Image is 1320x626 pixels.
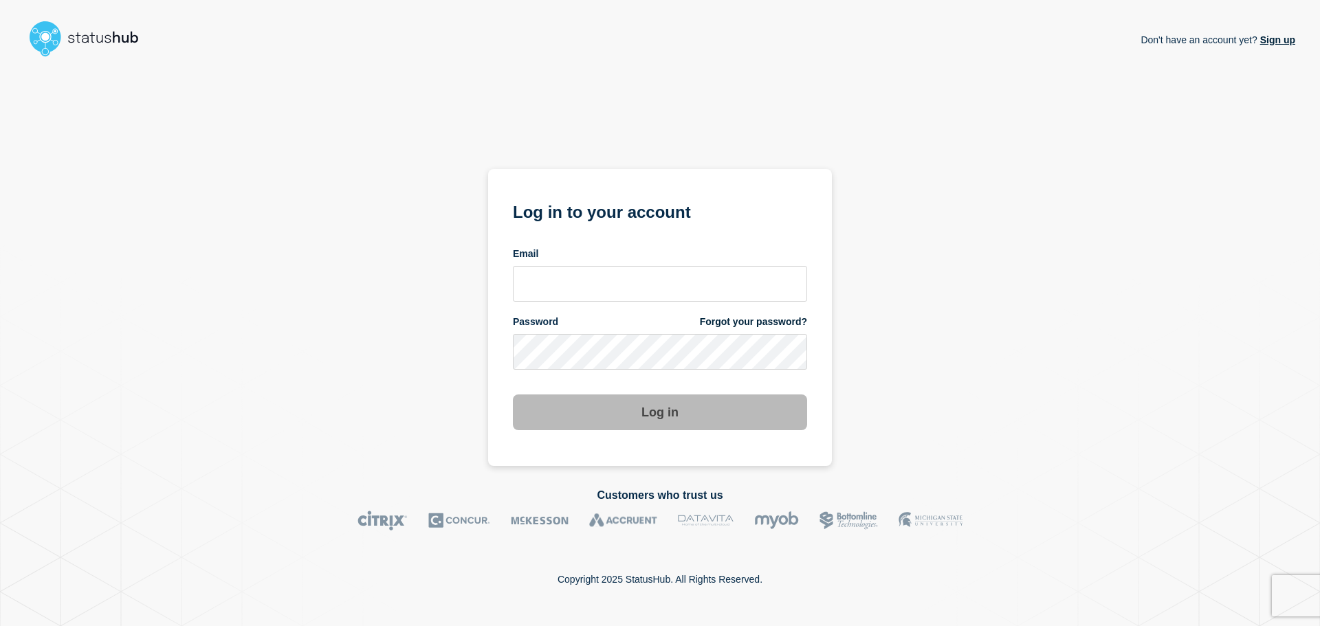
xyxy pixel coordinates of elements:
[819,511,878,530] img: Bottomline logo
[513,266,807,302] input: email input
[1257,34,1295,45] a: Sign up
[357,511,408,530] img: Citrix logo
[428,511,490,530] img: Concur logo
[754,511,799,530] img: myob logo
[700,315,807,328] a: Forgot your password?
[678,511,734,530] img: DataVita logo
[1141,23,1295,56] p: Don't have an account yet?
[558,574,762,585] p: Copyright 2025 StatusHub. All Rights Reserved.
[513,394,807,430] button: Log in
[899,511,962,530] img: MSU logo
[513,198,807,223] h1: Log in to your account
[25,489,1295,502] h2: Customers who trust us
[513,334,807,370] input: password input
[589,511,657,530] img: Accruent logo
[513,247,538,260] span: Email
[513,315,558,328] span: Password
[511,511,569,530] img: McKesson logo
[25,16,155,60] img: StatusHub logo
